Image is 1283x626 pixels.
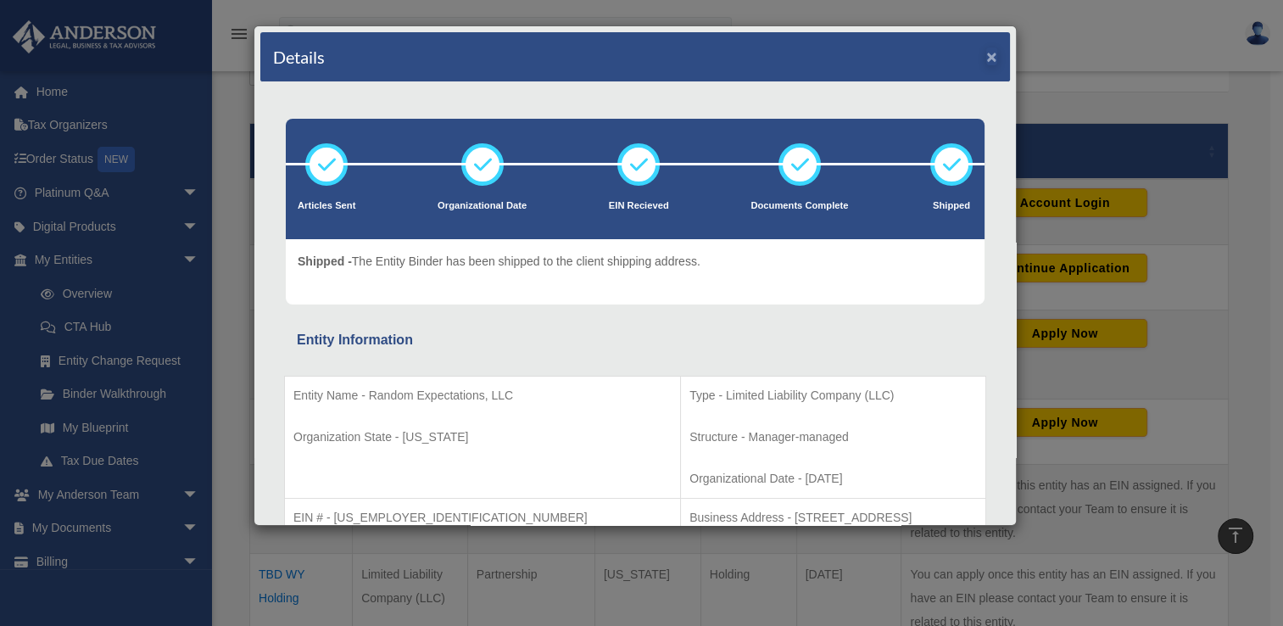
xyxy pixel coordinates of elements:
p: Shipped [930,198,973,215]
p: Type - Limited Liability Company (LLC) [689,385,977,406]
p: Articles Sent [298,198,355,215]
h4: Details [273,45,325,69]
button: × [986,48,997,65]
p: EIN # - [US_EMPLOYER_IDENTIFICATION_NUMBER] [293,507,672,528]
p: Business Address - [STREET_ADDRESS] [689,507,977,528]
p: Organizational Date - [DATE] [689,468,977,489]
p: Structure - Manager-managed [689,427,977,448]
p: The Entity Binder has been shipped to the client shipping address. [298,251,700,272]
p: Documents Complete [750,198,848,215]
p: Organizational Date [438,198,527,215]
p: EIN Recieved [609,198,669,215]
p: Organization State - [US_STATE] [293,427,672,448]
div: Entity Information [297,328,973,352]
span: Shipped - [298,254,352,268]
p: Entity Name - Random Expectations, LLC [293,385,672,406]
